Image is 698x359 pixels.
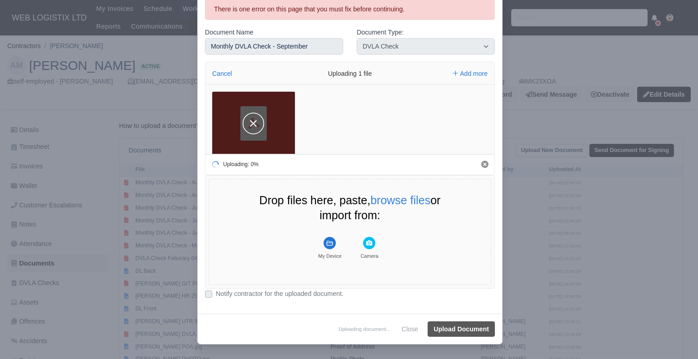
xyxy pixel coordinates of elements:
label: Notify contractor for the uploaded document. [216,289,344,299]
div: Uploading: 0% [223,162,259,167]
div: My Device [318,253,341,259]
small: Uploading document... [339,325,390,333]
button: Cancel [209,67,235,80]
iframe: Chat Widget [653,315,698,359]
span: Add more [460,70,488,77]
button: Cancel upload [241,111,266,136]
div: File Uploader [205,62,495,175]
button: Upload Document [428,321,495,337]
button: Add more files [449,67,491,80]
label: Document Name [205,27,254,38]
button: Cancel [481,161,489,168]
button: browse files [370,195,430,206]
div: File Uploader [205,175,495,289]
div: Uploading [205,154,260,175]
label: Document Type: [357,27,404,38]
div: Camera [360,253,378,259]
div: Uploading 1 file [282,62,418,85]
div: Drop files here, paste, or import from: [241,193,459,224]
